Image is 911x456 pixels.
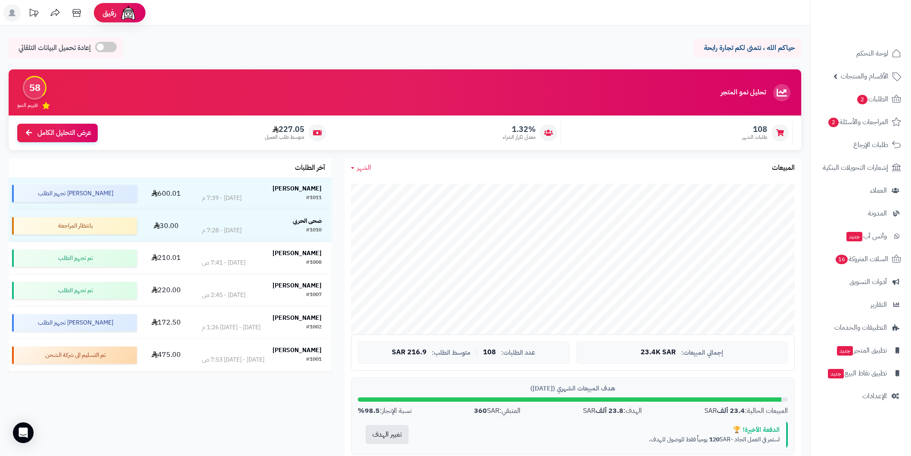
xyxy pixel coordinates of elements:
[306,226,322,235] div: #1010
[295,164,325,172] h3: آخر الطلبات
[13,422,34,443] div: Open Intercom Messenger
[815,43,906,64] a: لوحة التحكم
[12,347,137,364] div: تم التسليم الى شركة الشحن
[483,349,496,356] span: 108
[823,162,888,174] span: إشعارات التحويلات البنكية
[772,164,795,172] h3: المبيعات
[815,157,906,178] a: إشعارات التحويلات البنكية
[834,322,887,334] span: التطبيقات والخدمات
[273,184,322,193] strong: [PERSON_NAME]
[273,313,322,322] strong: [PERSON_NAME]
[857,95,868,105] span: 2
[827,367,887,379] span: تطبيق نقاط البيع
[423,425,780,434] div: الدفعة الأخيرة! 🏆
[474,406,487,416] strong: 360
[742,134,767,141] span: طلبات الشهر
[501,349,535,356] span: عدد الطلبات:
[815,317,906,338] a: التطبيقات والخدمات
[432,349,471,356] span: متوسط الطلب:
[815,226,906,247] a: وآتس آبجديد
[871,299,887,311] span: التقارير
[815,134,906,155] a: طلبات الإرجاع
[273,281,322,290] strong: [PERSON_NAME]
[870,184,887,197] span: العملاء
[265,125,304,134] span: 227.05
[856,93,888,105] span: الطلبات
[700,43,795,53] p: حياكم الله ، نتمنى لكم تجارة رابحة
[306,356,322,364] div: #1001
[835,253,888,265] span: السلات المتروكة
[815,112,906,132] a: المراجعات والأسئلة2
[835,255,848,265] span: 16
[721,89,766,97] h3: تحليل نمو المتجر
[717,406,745,416] strong: 23.4 ألف
[837,346,853,356] span: جديد
[265,134,304,141] span: متوسط طلب العميل
[423,435,780,444] p: استمر في العمل الجاد - SAR يومياً فقط للوصول للهدف.
[140,275,192,306] td: 220.00
[846,230,887,242] span: وآتس آب
[202,291,245,300] div: [DATE] - 2:45 ص
[17,124,98,142] a: عرض التحليل الكامل
[19,43,91,53] span: إعادة تحميل البيانات التلقائي
[202,226,242,235] div: [DATE] - 7:28 م
[815,386,906,406] a: الإعدادات
[827,116,888,128] span: المراجعات والأسئلة
[828,369,844,378] span: جديد
[12,282,137,299] div: تم تجهيز الطلب
[202,194,242,203] div: [DATE] - 7:39 م
[366,425,409,444] button: تغيير الهدف
[815,249,906,269] a: السلات المتروكة16
[862,390,887,402] span: الإعدادات
[273,346,322,355] strong: [PERSON_NAME]
[474,406,521,416] div: المتبقي: SAR
[357,162,371,173] span: الشهر
[815,180,906,201] a: العملاء
[849,276,887,288] span: أدوات التسويق
[503,134,536,141] span: معدل تكرار الشراء
[306,323,322,332] div: #1002
[306,291,322,300] div: #1007
[476,349,478,356] span: |
[140,242,192,274] td: 210.01
[12,185,137,202] div: [PERSON_NAME] تجهيز الطلب
[392,349,427,356] span: 216.9 SAR
[641,349,676,356] span: 23.4K SAR
[681,349,723,356] span: إجمالي المبيعات:
[120,4,137,22] img: ai-face.png
[358,384,788,393] div: هدف المبيعات الشهري ([DATE])
[846,232,862,241] span: جديد
[852,6,903,25] img: logo-2.png
[351,163,371,173] a: الشهر
[836,344,887,356] span: تطبيق المتجر
[358,406,412,416] div: نسبة الإنجاز:
[37,128,91,138] span: عرض التحليل الكامل
[102,8,116,18] span: رفيق
[12,217,137,234] div: بانتظار المراجعة
[815,294,906,315] a: التقارير
[273,249,322,258] strong: [PERSON_NAME]
[358,406,380,416] strong: 98.5%
[23,4,44,24] a: تحديثات المنصة
[868,207,887,219] span: المدونة
[503,125,536,134] span: 1.32%
[815,203,906,224] a: المدونة
[856,47,888,59] span: لوحة التحكم
[17,102,38,109] span: تقييم النمو
[202,323,260,332] div: [DATE] - [DATE] 1:26 م
[583,406,642,416] div: الهدف: SAR
[12,250,137,267] div: تم تجهيز الطلب
[815,89,906,109] a: الطلبات2
[140,210,192,242] td: 30.00
[815,272,906,292] a: أدوات التسويق
[815,363,906,384] a: تطبيق نقاط البيعجديد
[709,435,719,444] strong: 120
[841,70,888,82] span: الأقسام والمنتجات
[140,178,192,209] td: 600.01
[595,406,623,416] strong: 23.8 ألف
[704,406,788,416] div: المبيعات الحالية: SAR
[815,340,906,361] a: تطبيق المتجرجديد
[202,356,264,364] div: [DATE] - [DATE] 7:53 ص
[140,339,192,371] td: 475.00
[202,259,245,267] div: [DATE] - 7:41 ص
